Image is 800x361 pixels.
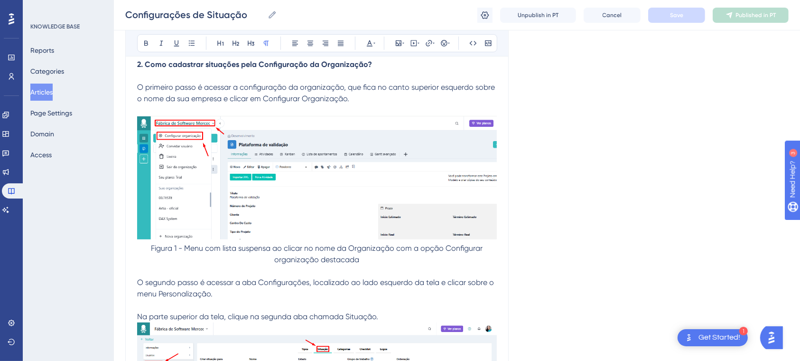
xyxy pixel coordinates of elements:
[151,244,485,264] span: Figura 1 - Menu com lista suspensa ao clicar no nome da Organização com a opção Configurar organi...
[678,329,748,346] div: Open Get Started! checklist, remaining modules: 1
[648,8,705,23] button: Save
[30,42,54,59] button: Reports
[30,104,72,122] button: Page Settings
[760,323,789,352] iframe: UserGuiding AI Assistant Launcher
[137,60,372,69] strong: 2. Como cadastrar situações pela Configuração da Organização?
[137,278,496,298] span: O segundo passo é acessar a aba Configurações, localizado ao lado esquerdo da tela e clicar sobre...
[66,5,69,12] div: 3
[137,83,497,103] span: O primeiro passo é acessar a configuração da organização, que fica no canto superior esquerdo sob...
[518,11,558,19] span: Unpublish in PT
[137,312,378,321] span: Na parte superior da tela, clique na segunda aba chamada Situação.
[603,11,622,19] span: Cancel
[125,8,264,21] input: Article Name
[736,11,776,19] span: Published in PT
[500,8,576,23] button: Unpublish in PT
[698,332,740,343] div: Get Started!
[683,332,695,343] img: launcher-image-alternative-text
[30,63,64,80] button: Categories
[30,84,53,101] button: Articles
[584,8,641,23] button: Cancel
[22,2,59,14] span: Need Help?
[30,125,54,142] button: Domain
[30,23,80,30] div: KNOWLEDGE BASE
[670,11,683,19] span: Save
[739,327,748,335] div: 1
[30,146,52,163] button: Access
[713,8,789,23] button: Published in PT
